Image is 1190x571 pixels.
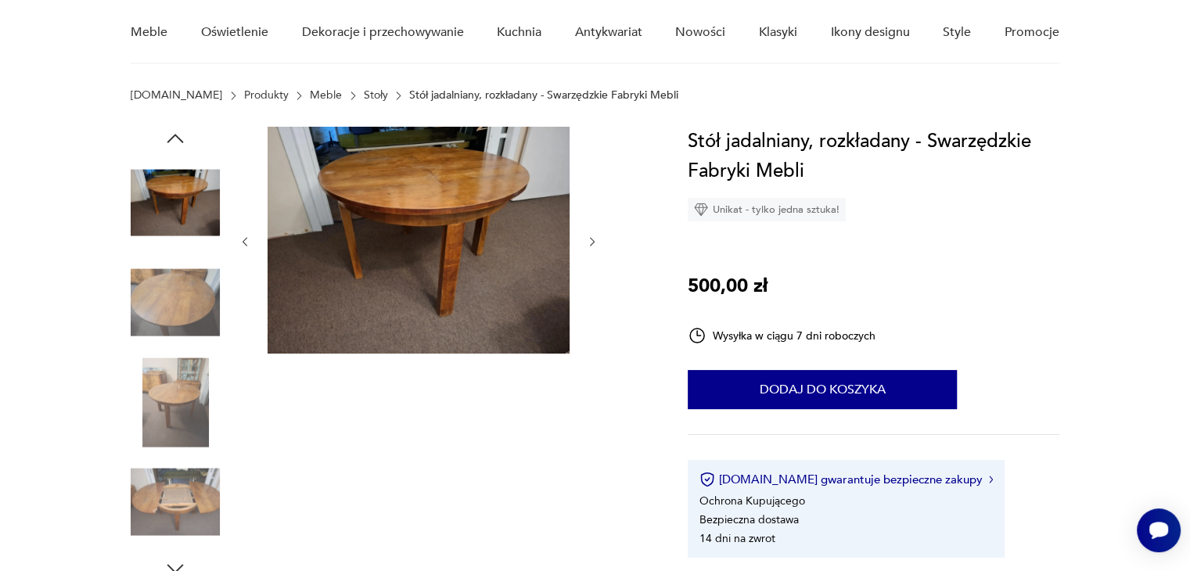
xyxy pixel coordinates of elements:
[244,89,289,102] a: Produkty
[675,2,725,63] a: Nowości
[131,2,167,63] a: Meble
[497,2,541,63] a: Kuchnia
[688,271,768,301] p: 500,00 zł
[131,258,220,347] img: Zdjęcie produktu Stół jadalniany, rozkładany - Swarzędzkie Fabryki Mebli
[575,2,642,63] a: Antykwariat
[759,2,797,63] a: Klasyki
[699,494,805,508] li: Ochrona Kupującego
[409,89,678,102] p: Stół jadalniany, rozkładany - Swarzędzkie Fabryki Mebli
[1137,508,1181,552] iframe: Smartsupp widget button
[943,2,971,63] a: Style
[688,127,1059,186] h1: Stół jadalniany, rozkładany - Swarzędzkie Fabryki Mebli
[201,2,268,63] a: Oświetlenie
[131,357,220,447] img: Zdjęcie produktu Stół jadalniany, rozkładany - Swarzędzkie Fabryki Mebli
[699,512,799,527] li: Bezpieczna dostawa
[830,2,909,63] a: Ikony designu
[699,472,715,487] img: Ikona certyfikatu
[301,2,463,63] a: Dekoracje i przechowywanie
[694,203,708,217] img: Ikona diamentu
[688,370,957,409] button: Dodaj do koszyka
[989,476,994,483] img: Ikona strzałki w prawo
[688,198,846,221] div: Unikat - tylko jedna sztuka!
[699,472,993,487] button: [DOMAIN_NAME] gwarantuje bezpieczne zakupy
[1005,2,1059,63] a: Promocje
[131,89,222,102] a: [DOMAIN_NAME]
[699,531,775,546] li: 14 dni na zwrot
[268,127,570,354] img: Zdjęcie produktu Stół jadalniany, rozkładany - Swarzędzkie Fabryki Mebli
[131,458,220,547] img: Zdjęcie produktu Stół jadalniany, rozkładany - Swarzędzkie Fabryki Mebli
[364,89,388,102] a: Stoły
[131,158,220,247] img: Zdjęcie produktu Stół jadalniany, rozkładany - Swarzędzkie Fabryki Mebli
[310,89,342,102] a: Meble
[688,326,875,345] div: Wysyłka w ciągu 7 dni roboczych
